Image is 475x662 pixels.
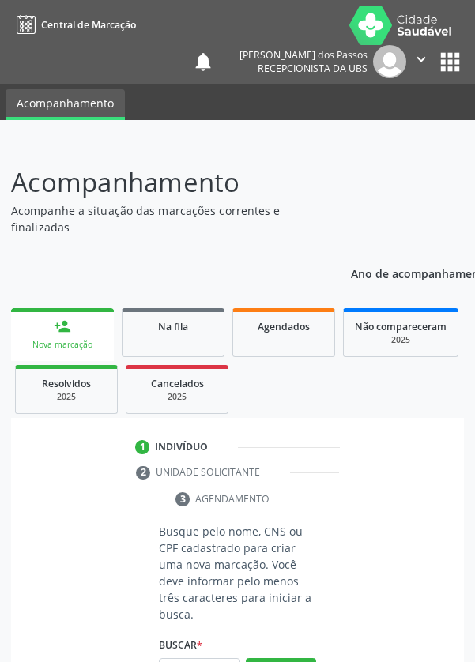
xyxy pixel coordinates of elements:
span: Recepcionista da UBS [258,62,368,75]
div: 2025 [355,334,447,346]
i:  [413,51,430,68]
label: Buscar [159,634,202,658]
div: Indivíduo [155,440,208,454]
span: Resolvidos [42,377,91,390]
button: apps [436,48,464,76]
a: Acompanhamento [6,89,125,120]
div: 2025 [27,391,106,403]
span: Agendados [258,320,310,333]
a: Central de Marcação [11,12,136,38]
span: Não compareceram [355,320,447,333]
span: Na fila [158,320,188,333]
img: img [373,45,406,78]
span: Cancelados [151,377,204,390]
div: 1 [135,440,149,454]
div: Nova marcação [22,339,103,351]
p: Busque pelo nome, CNS ou CPF cadastrado para criar uma nova marcação. Você deve informar pelo men... [159,523,316,623]
button: notifications [192,51,214,73]
span: Central de Marcação [41,18,136,32]
div: person_add [54,318,71,335]
p: Acompanhamento [11,163,328,202]
div: 2025 [138,391,217,403]
p: Acompanhe a situação das marcações correntes e finalizadas [11,202,328,235]
div: [PERSON_NAME] dos Passos [239,48,368,62]
button:  [406,45,436,78]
